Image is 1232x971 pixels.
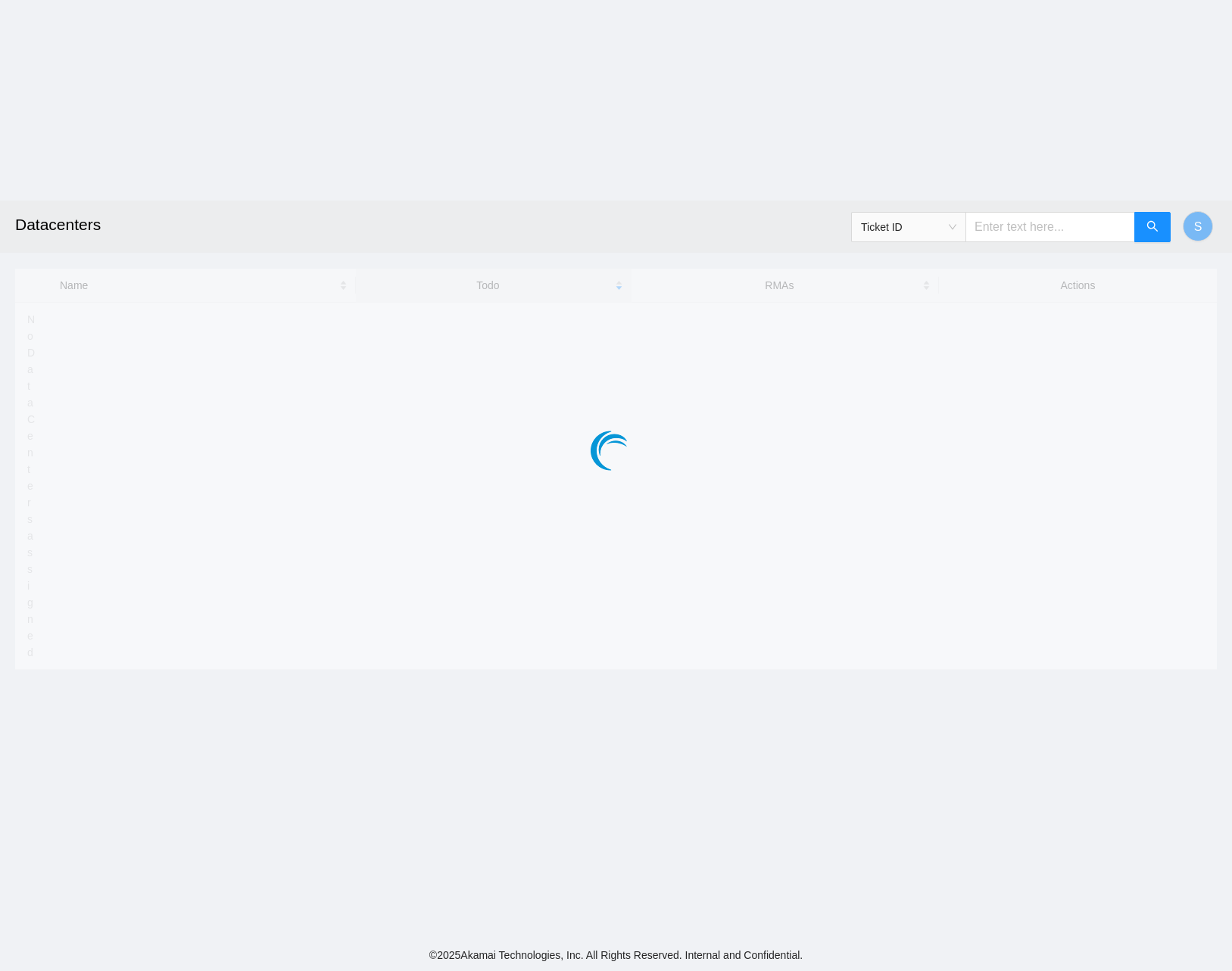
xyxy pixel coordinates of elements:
[1183,211,1213,241] button: S
[1146,220,1159,235] span: search
[1194,217,1202,236] span: S
[15,201,856,249] h2: Datacenters
[861,216,956,238] span: Ticket ID
[965,212,1135,242] input: Enter text here...
[1134,212,1171,242] button: search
